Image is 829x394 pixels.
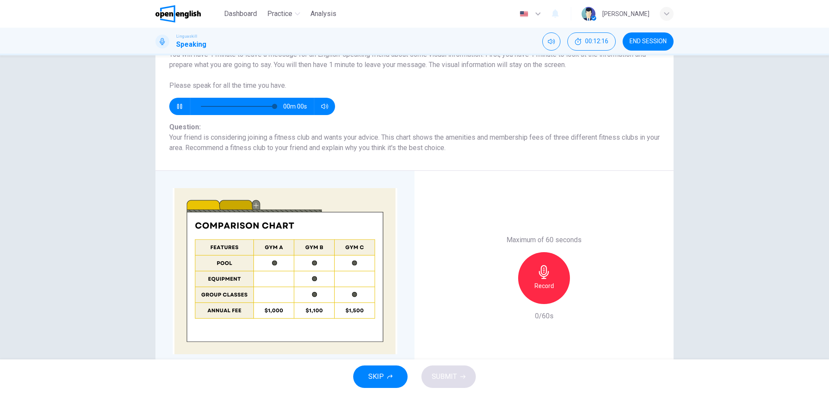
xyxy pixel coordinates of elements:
[535,311,554,321] h6: 0/60s
[567,32,616,51] div: Hide
[221,6,260,22] button: Dashboard
[267,9,292,19] span: Practice
[585,38,608,45] span: 00:12:16
[542,32,560,51] div: Mute
[224,9,257,19] span: Dashboard
[169,122,660,132] div: Question :
[535,281,554,291] h6: Record
[582,7,595,21] img: Profile picture
[519,11,529,17] img: en
[506,235,582,245] h6: Maximum of 60 seconds
[630,38,667,45] span: END SESSION
[567,32,616,51] button: 00:12:16
[155,5,221,22] a: OpenEnglish logo
[310,9,336,19] span: Analysis
[169,81,286,90] span: Please speak for all the time you have.
[518,252,570,304] button: Record
[176,33,197,39] span: Linguaskill
[155,5,201,22] img: OpenEnglish logo
[176,39,206,50] h1: Speaking
[368,371,384,383] span: SKIP
[259,356,310,368] button: CLICK TO ZOOM
[283,98,314,115] span: 00m 00s
[169,132,660,153] span: Your friend is considering joining a fitness club and wants your advice. This chart shows the ame...
[173,188,397,354] img: undefined
[602,9,649,19] div: [PERSON_NAME]
[264,6,304,22] button: Practice
[307,6,340,22] button: Analysis
[623,32,674,51] button: END SESSION
[353,365,408,388] button: SKIP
